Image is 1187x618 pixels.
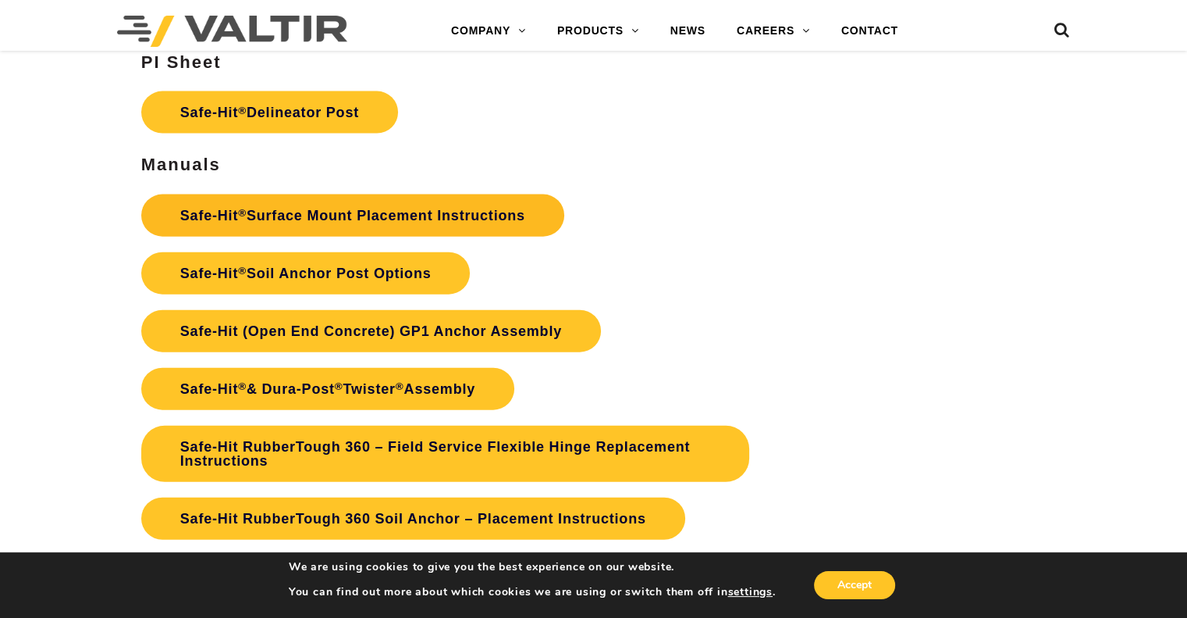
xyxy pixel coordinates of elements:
a: Safe-Hit (Open End Concrete) GP1 Anchor Assembly [141,310,601,352]
p: We are using cookies to give you the best experience on our website. [289,560,776,574]
a: COMPANY [435,16,542,47]
button: Accept [814,571,895,599]
sup: ® [238,265,247,277]
a: Safe-Hit®Surface Mount Placement Instructions [141,195,564,237]
a: NEWS [655,16,721,47]
a: Safe-Hit RubberTough 360 Soil Anchor – Placement Instructions [141,498,685,540]
a: Safe-Hit®Delineator Post [141,91,398,134]
a: PRODUCTS [542,16,655,47]
a: Safe-Hit®Soil Anchor Post Options [141,252,471,295]
a: Safe-Hit RubberTough 360 – Field Service Flexible Hinge Replacement Instructions [141,426,749,482]
sup: ® [335,380,343,392]
a: Safe-Hit®& Dura-Post®Twister®Assembly [141,368,514,410]
strong: Manuals [141,155,221,174]
p: You can find out more about which cookies we are using or switch them off in . [289,585,776,599]
strong: PI Sheet [141,52,222,72]
button: settings [727,585,772,599]
sup: ® [238,207,247,219]
sup: ® [238,105,247,116]
a: CAREERS [721,16,826,47]
sup: ® [396,380,404,392]
img: Valtir [117,16,347,47]
a: CONTACT [826,16,914,47]
sup: ® [238,380,247,392]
